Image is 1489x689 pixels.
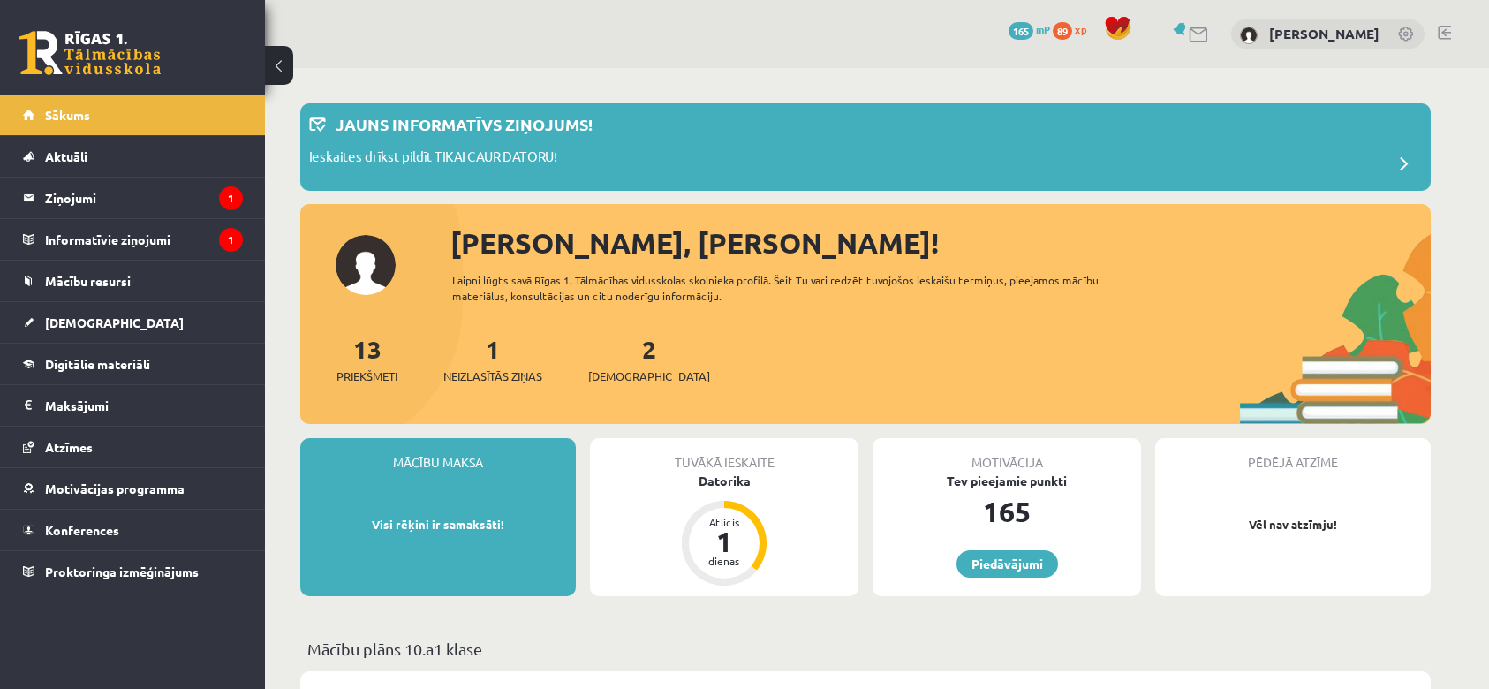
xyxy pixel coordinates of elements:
div: Mācību maksa [300,438,576,472]
a: 89 xp [1053,22,1095,36]
span: Atzīmes [45,439,93,455]
i: 1 [219,228,243,252]
span: xp [1075,22,1086,36]
a: 1Neizlasītās ziņas [443,333,542,385]
span: Priekšmeti [336,367,397,385]
a: Proktoringa izmēģinājums [23,551,243,592]
legend: Ziņojumi [45,178,243,218]
p: Mācību plāns 10.a1 klase [307,637,1424,661]
a: Maksājumi [23,385,243,426]
a: Mācību resursi [23,261,243,301]
span: Sākums [45,107,90,123]
div: Pēdējā atzīme [1155,438,1431,472]
span: [DEMOGRAPHIC_DATA] [45,314,184,330]
span: [DEMOGRAPHIC_DATA] [588,367,710,385]
div: [PERSON_NAME], [PERSON_NAME]! [450,222,1431,264]
p: Ieskaites drīkst pildīt TIKAI CAUR DATORU! [309,147,557,171]
span: 89 [1053,22,1072,40]
span: mP [1036,22,1050,36]
span: Motivācijas programma [45,481,185,496]
a: Jauns informatīvs ziņojums! Ieskaites drīkst pildīt TIKAI CAUR DATORU! [309,112,1422,182]
a: 2[DEMOGRAPHIC_DATA] [588,333,710,385]
a: Informatīvie ziņojumi1 [23,219,243,260]
a: Ziņojumi1 [23,178,243,218]
div: Motivācija [873,438,1141,472]
div: dienas [698,556,751,566]
a: Datorika Atlicis 1 dienas [590,472,858,588]
div: Laipni lūgts savā Rīgas 1. Tālmācības vidusskolas skolnieka profilā. Šeit Tu vari redzēt tuvojošo... [452,272,1130,304]
a: Aktuāli [23,136,243,177]
a: [DEMOGRAPHIC_DATA] [23,302,243,343]
span: Proktoringa izmēģinājums [45,564,199,579]
a: Digitālie materiāli [23,344,243,384]
p: Vēl nav atzīmju! [1164,516,1422,534]
img: Anastasija Dirdina [1240,26,1258,44]
span: Neizlasītās ziņas [443,367,542,385]
a: 13Priekšmeti [336,333,397,385]
div: Tuvākā ieskaite [590,438,858,472]
div: 1 [698,527,751,556]
a: [PERSON_NAME] [1269,25,1379,42]
a: Atzīmes [23,427,243,467]
span: Digitālie materiāli [45,356,150,372]
a: Konferences [23,510,243,550]
div: 165 [873,490,1141,533]
i: 1 [219,186,243,210]
legend: Informatīvie ziņojumi [45,219,243,260]
a: 165 mP [1009,22,1050,36]
p: Jauns informatīvs ziņojums! [336,112,593,136]
span: Konferences [45,522,119,538]
span: Mācību resursi [45,273,131,289]
span: 165 [1009,22,1033,40]
a: Motivācijas programma [23,468,243,509]
p: Visi rēķini ir samaksāti! [309,516,567,534]
div: Datorika [590,472,858,490]
span: Aktuāli [45,148,87,164]
div: Tev pieejamie punkti [873,472,1141,490]
div: Atlicis [698,517,751,527]
legend: Maksājumi [45,385,243,426]
a: Rīgas 1. Tālmācības vidusskola [19,31,161,75]
a: Sākums [23,95,243,135]
a: Piedāvājumi [956,550,1058,578]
